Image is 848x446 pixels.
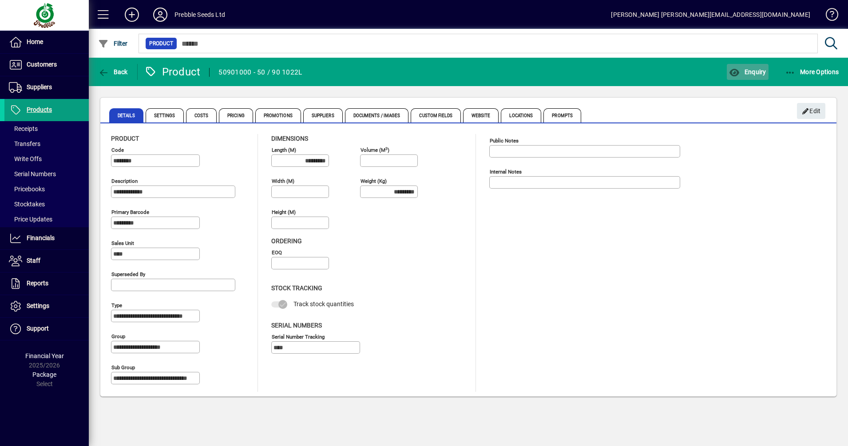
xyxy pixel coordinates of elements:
[27,61,57,68] span: Customers
[32,371,56,378] span: Package
[543,108,581,122] span: Prompts
[797,103,825,119] button: Edit
[9,201,45,208] span: Stocktakes
[802,104,821,118] span: Edit
[293,300,354,308] span: Track stock quantities
[9,155,42,162] span: Write Offs
[729,68,766,75] span: Enquiry
[149,39,173,48] span: Product
[9,216,52,223] span: Price Updates
[819,2,837,31] a: Knowledge Base
[4,250,89,272] a: Staff
[4,272,89,295] a: Reports
[111,333,125,339] mat-label: Group
[272,209,296,215] mat-label: Height (m)
[385,146,388,150] sup: 3
[98,40,128,47] span: Filter
[111,302,122,308] mat-label: Type
[272,333,325,339] mat-label: Serial Number tracking
[4,121,89,136] a: Receipts
[4,295,89,317] a: Settings
[4,151,89,166] a: Write Offs
[219,108,253,122] span: Pricing
[111,271,145,277] mat-label: Superseded by
[96,64,130,80] button: Back
[272,147,296,153] mat-label: Length (m)
[501,108,541,122] span: Locations
[4,182,89,197] a: Pricebooks
[727,64,768,80] button: Enquiry
[25,352,64,359] span: Financial Year
[271,237,302,245] span: Ordering
[272,178,294,184] mat-label: Width (m)
[27,106,52,113] span: Products
[144,65,201,79] div: Product
[218,65,302,79] div: 50901000 - 50 / 90 1022L
[9,140,40,147] span: Transfers
[9,125,38,132] span: Receipts
[27,302,49,309] span: Settings
[272,249,282,256] mat-label: EOQ
[4,166,89,182] a: Serial Numbers
[174,8,225,22] div: Prebble Seeds Ltd
[4,54,89,76] a: Customers
[111,364,135,371] mat-label: Sub group
[611,8,810,22] div: [PERSON_NAME] [PERSON_NAME][EMAIL_ADDRESS][DOMAIN_NAME]
[490,138,519,144] mat-label: Public Notes
[4,318,89,340] a: Support
[490,169,522,175] mat-label: Internal Notes
[4,227,89,249] a: Financials
[4,197,89,212] a: Stocktakes
[186,108,217,122] span: Costs
[9,186,45,193] span: Pricebooks
[27,38,43,45] span: Home
[109,108,143,122] span: Details
[27,325,49,332] span: Support
[111,240,134,246] mat-label: Sales unit
[271,322,322,329] span: Serial Numbers
[4,31,89,53] a: Home
[4,136,89,151] a: Transfers
[111,209,149,215] mat-label: Primary barcode
[783,64,841,80] button: More Options
[89,64,138,80] app-page-header-button: Back
[785,68,839,75] span: More Options
[255,108,301,122] span: Promotions
[345,108,409,122] span: Documents / Images
[271,135,308,142] span: Dimensions
[4,212,89,227] a: Price Updates
[27,280,48,287] span: Reports
[111,135,139,142] span: Product
[111,147,124,153] mat-label: Code
[4,76,89,99] a: Suppliers
[463,108,499,122] span: Website
[411,108,460,122] span: Custom Fields
[303,108,343,122] span: Suppliers
[361,178,387,184] mat-label: Weight (Kg)
[27,83,52,91] span: Suppliers
[27,234,55,241] span: Financials
[118,7,146,23] button: Add
[146,108,184,122] span: Settings
[361,147,389,153] mat-label: Volume (m )
[9,170,56,178] span: Serial Numbers
[111,178,138,184] mat-label: Description
[146,7,174,23] button: Profile
[27,257,40,264] span: Staff
[96,36,130,51] button: Filter
[98,68,128,75] span: Back
[271,284,322,292] span: Stock Tracking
